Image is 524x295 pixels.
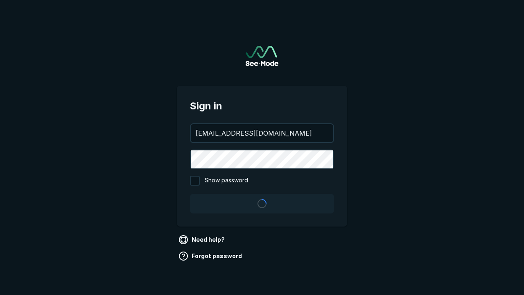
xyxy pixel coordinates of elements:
span: Sign in [190,99,334,113]
a: Go to sign in [246,46,278,66]
a: Need help? [177,233,228,246]
span: Show password [205,176,248,186]
img: See-Mode Logo [246,46,278,66]
input: your@email.com [191,124,333,142]
a: Forgot password [177,250,245,263]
